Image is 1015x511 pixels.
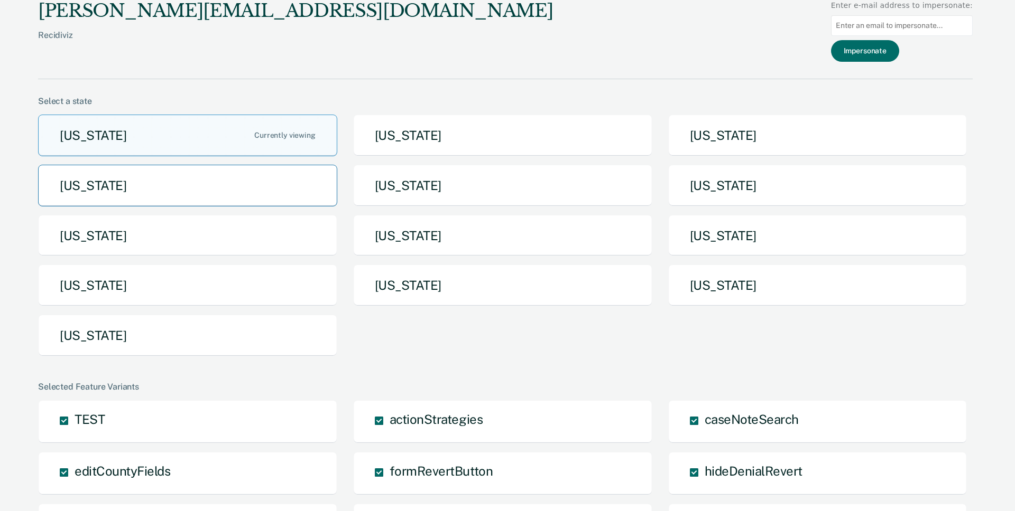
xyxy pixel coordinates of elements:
div: Selected Feature Variants [38,382,973,392]
button: [US_STATE] [38,315,337,356]
button: [US_STATE] [38,165,337,206]
button: [US_STATE] [353,115,652,156]
button: [US_STATE] [38,215,337,257]
span: caseNoteSearch [705,412,799,427]
button: [US_STATE] [38,115,337,156]
button: [US_STATE] [38,264,337,306]
span: TEST [75,412,105,427]
span: actionStrategies [390,412,483,427]
button: [US_STATE] [668,264,967,306]
button: [US_STATE] [668,215,967,257]
span: hideDenialRevert [705,463,802,478]
button: [US_STATE] [668,115,967,156]
button: [US_STATE] [353,165,652,206]
div: Recidiviz [38,30,553,57]
button: [US_STATE] [353,264,652,306]
button: [US_STATE] [668,165,967,206]
div: Select a state [38,96,973,106]
input: Enter an email to impersonate... [831,15,973,36]
button: [US_STATE] [353,215,652,257]
button: Impersonate [831,40,899,62]
span: formRevertButton [390,463,493,478]
span: editCountyFields [75,463,170,478]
